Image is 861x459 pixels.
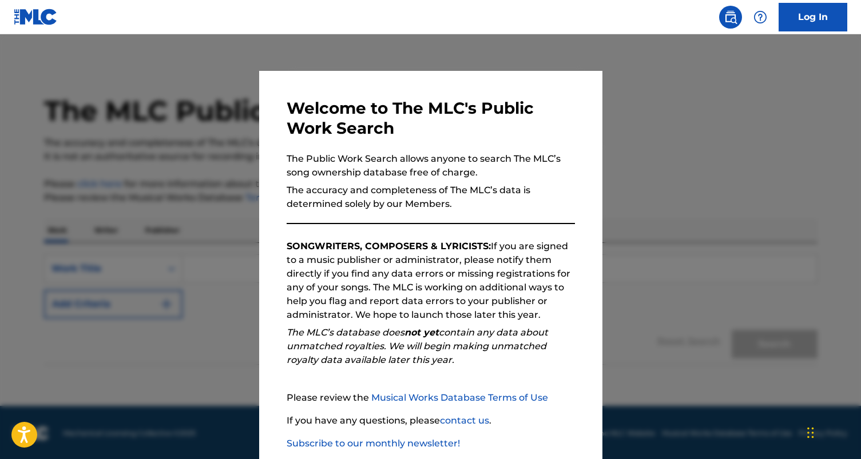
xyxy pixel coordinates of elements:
img: MLC Logo [14,9,58,25]
div: Help [749,6,772,29]
a: Musical Works Database Terms of Use [371,392,548,403]
p: Please review the [287,391,575,405]
a: Log In [779,3,847,31]
p: If you are signed to a music publisher or administrator, please notify them directly if you find ... [287,240,575,322]
a: contact us [440,415,489,426]
a: Subscribe to our monthly newsletter! [287,438,460,449]
em: The MLC’s database does contain any data about unmatched royalties. We will begin making unmatche... [287,327,548,365]
p: The Public Work Search allows anyone to search The MLC’s song ownership database free of charge. [287,152,575,179]
h3: Welcome to The MLC's Public Work Search [287,98,575,138]
div: Drag [807,416,814,450]
a: Public Search [719,6,742,29]
img: help [753,10,767,24]
p: The accuracy and completeness of The MLC’s data is determined solely by our Members. [287,183,575,211]
img: search [724,10,737,24]
strong: SONGWRITERS, COMPOSERS & LYRICISTS: [287,241,491,252]
strong: not yet [404,327,439,338]
iframe: Chat Widget [804,404,861,459]
p: If you have any questions, please . [287,414,575,428]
